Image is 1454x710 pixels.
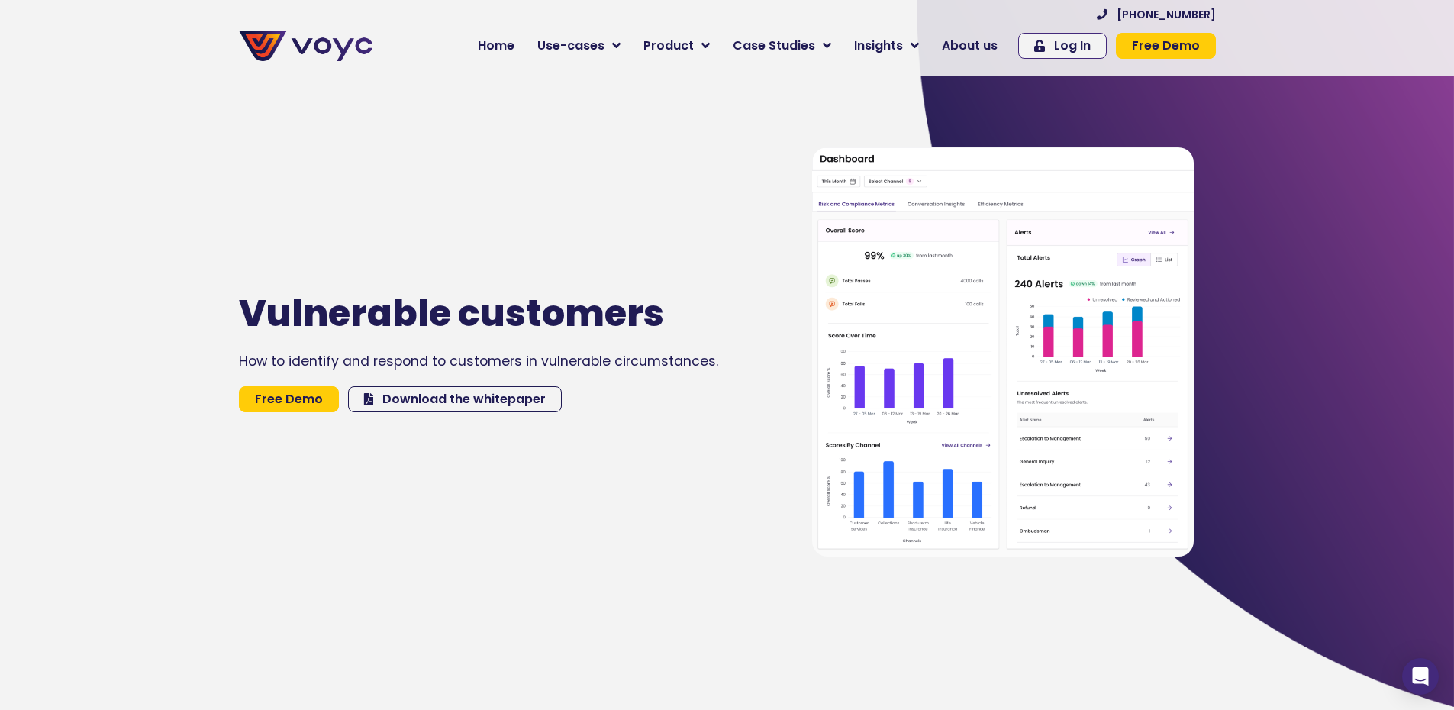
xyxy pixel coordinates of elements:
[239,292,698,336] h1: Vulnerable customers
[1116,33,1216,59] a: Free Demo
[239,386,339,412] a: Free Demo
[854,37,903,55] span: Insights
[643,37,694,55] span: Product
[1054,40,1091,52] span: Log In
[255,393,323,405] span: Free Demo
[526,31,632,61] a: Use-cases
[1132,40,1200,52] span: Free Demo
[843,31,930,61] a: Insights
[239,31,372,61] img: voyc-full-logo
[537,37,604,55] span: Use-cases
[382,393,546,405] span: Download the whitepaper
[478,37,514,55] span: Home
[632,31,721,61] a: Product
[930,31,1009,61] a: About us
[1402,658,1439,695] div: Open Intercom Messenger
[942,37,998,55] span: About us
[1097,9,1216,20] a: [PHONE_NUMBER]
[1117,9,1216,20] span: [PHONE_NUMBER]
[721,31,843,61] a: Case Studies
[239,351,744,371] div: How to identify and respond to customers in vulnerable circumstances.
[466,31,526,61] a: Home
[733,37,815,55] span: Case Studies
[1018,33,1107,59] a: Log In
[348,386,562,412] a: Download the whitepaper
